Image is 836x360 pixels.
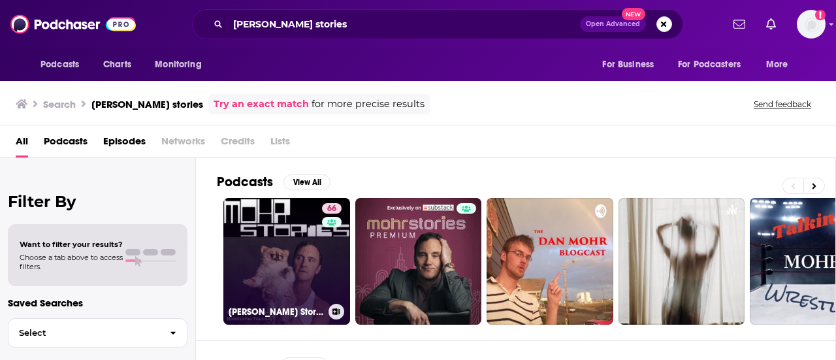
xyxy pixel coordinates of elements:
[214,97,309,112] a: Try an exact match
[40,56,79,74] span: Podcasts
[593,52,670,77] button: open menu
[327,203,336,216] span: 66
[761,13,781,35] a: Show notifications dropdown
[270,131,290,157] span: Lists
[31,52,96,77] button: open menu
[221,131,255,157] span: Credits
[44,131,88,157] a: Podcasts
[797,10,826,39] span: Logged in as RebRoz5
[192,9,683,39] div: Search podcasts, credits, & more...
[228,14,580,35] input: Search podcasts, credits, & more...
[229,306,323,318] h3: [PERSON_NAME] Stories
[797,10,826,39] img: User Profile
[750,99,815,110] button: Send feedback
[8,329,159,337] span: Select
[10,12,136,37] img: Podchaser - Follow, Share and Rate Podcasts
[586,21,640,27] span: Open Advanced
[766,56,788,74] span: More
[217,174,273,190] h2: Podcasts
[669,52,760,77] button: open menu
[217,174,330,190] a: PodcastsView All
[757,52,805,77] button: open menu
[91,98,203,110] h3: [PERSON_NAME] stories
[223,198,350,325] a: 66[PERSON_NAME] Stories
[95,52,139,77] a: Charts
[815,10,826,20] svg: Add a profile image
[283,174,330,190] button: View All
[8,192,187,211] h2: Filter By
[580,16,646,32] button: Open AdvancedNew
[146,52,218,77] button: open menu
[103,56,131,74] span: Charts
[678,56,741,74] span: For Podcasters
[103,131,146,157] a: Episodes
[155,56,201,74] span: Monitoring
[8,297,187,309] p: Saved Searches
[728,13,750,35] a: Show notifications dropdown
[43,98,76,110] h3: Search
[312,97,425,112] span: for more precise results
[20,253,123,271] span: Choose a tab above to access filters.
[8,318,187,348] button: Select
[16,131,28,157] a: All
[161,131,205,157] span: Networks
[602,56,654,74] span: For Business
[322,203,342,214] a: 66
[622,8,645,20] span: New
[797,10,826,39] button: Show profile menu
[20,240,123,249] span: Want to filter your results?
